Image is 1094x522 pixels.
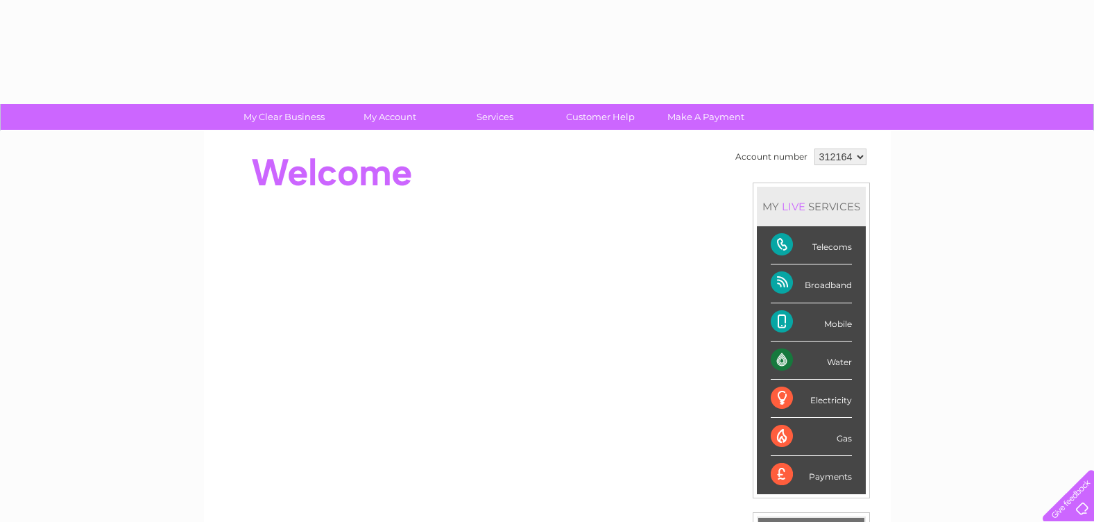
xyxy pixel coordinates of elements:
[771,226,852,264] div: Telecoms
[771,342,852,380] div: Water
[649,104,763,130] a: Make A Payment
[332,104,447,130] a: My Account
[227,104,341,130] a: My Clear Business
[771,303,852,342] div: Mobile
[771,264,852,303] div: Broadband
[732,145,811,169] td: Account number
[543,104,658,130] a: Customer Help
[771,380,852,418] div: Electricity
[438,104,552,130] a: Services
[757,187,866,226] div: MY SERVICES
[779,200,808,213] div: LIVE
[771,456,852,494] div: Payments
[771,418,852,456] div: Gas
